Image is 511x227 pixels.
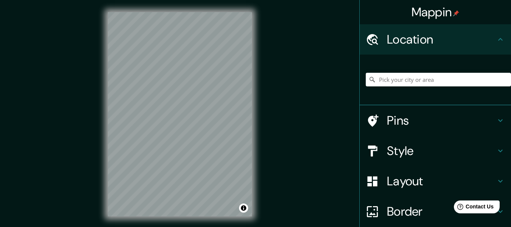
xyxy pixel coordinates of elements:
div: Layout [360,166,511,196]
button: Toggle attribution [239,204,248,213]
div: Location [360,24,511,55]
h4: Location [387,32,496,47]
h4: Border [387,204,496,219]
h4: Layout [387,174,496,189]
h4: Pins [387,113,496,128]
img: pin-icon.png [453,10,459,16]
div: Border [360,196,511,227]
input: Pick your city or area [366,73,511,86]
iframe: Help widget launcher [444,197,503,219]
div: Style [360,136,511,166]
div: Pins [360,105,511,136]
canvas: Map [108,12,252,216]
h4: Style [387,143,496,158]
h4: Mappin [412,5,460,20]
